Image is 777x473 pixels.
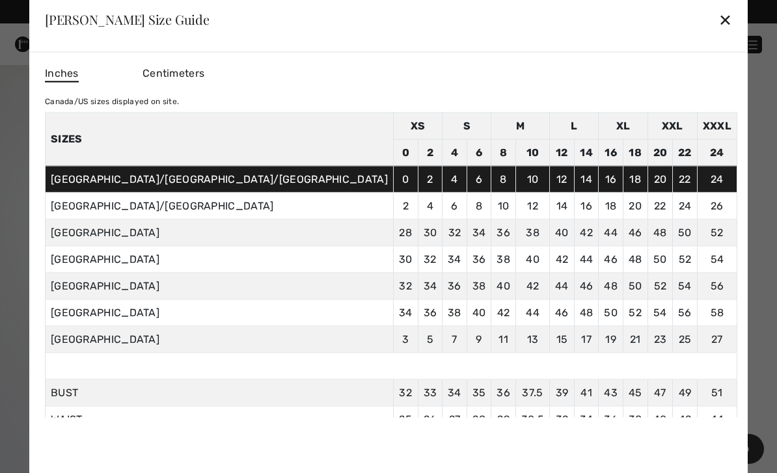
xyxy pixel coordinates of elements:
[443,139,467,166] td: 4
[623,299,647,326] td: 52
[443,273,467,299] td: 36
[467,193,491,219] td: 8
[599,273,623,299] td: 48
[522,386,543,398] span: 37.5
[497,412,510,425] span: 29
[491,246,516,273] td: 38
[393,273,418,299] td: 32
[673,219,698,246] td: 50
[697,273,737,299] td: 56
[550,139,575,166] td: 12
[599,246,623,273] td: 46
[599,219,623,246] td: 44
[629,412,642,425] span: 38
[393,219,418,246] td: 28
[623,326,647,353] td: 21
[697,139,737,166] td: 24
[515,193,549,219] td: 12
[491,166,516,193] td: 8
[443,326,467,353] td: 7
[673,273,698,299] td: 54
[623,273,647,299] td: 50
[550,273,575,299] td: 44
[647,246,673,273] td: 50
[515,139,549,166] td: 10
[491,219,516,246] td: 36
[574,193,599,219] td: 16
[467,166,491,193] td: 6
[399,386,412,398] span: 32
[393,326,418,353] td: 3
[697,219,737,246] td: 52
[472,412,485,425] span: 28
[580,386,592,398] span: 41
[647,193,673,219] td: 22
[491,326,516,353] td: 11
[443,193,467,219] td: 6
[673,246,698,273] td: 52
[515,326,549,353] td: 13
[45,95,737,107] div: Canada/US sizes displayed on site.
[515,246,549,273] td: 40
[491,139,516,166] td: 8
[574,219,599,246] td: 42
[449,412,461,425] span: 27
[45,246,393,273] td: [GEOGRAPHIC_DATA]
[697,166,737,193] td: 24
[654,386,666,398] span: 47
[472,386,486,398] span: 35
[599,193,623,219] td: 18
[556,386,569,398] span: 39
[393,193,418,219] td: 2
[418,299,443,326] td: 36
[574,166,599,193] td: 14
[647,299,673,326] td: 54
[580,412,593,425] span: 34
[45,299,393,326] td: [GEOGRAPHIC_DATA]
[399,412,412,425] span: 25
[623,166,647,193] td: 18
[718,6,732,33] div: ✕
[697,113,737,139] td: XXXL
[143,66,204,79] span: Centimeters
[550,166,575,193] td: 12
[697,326,737,353] td: 27
[467,219,491,246] td: 34
[629,386,642,398] span: 45
[574,273,599,299] td: 46
[393,113,442,139] td: XS
[604,412,618,425] span: 36
[45,326,393,353] td: [GEOGRAPHIC_DATA]
[604,386,618,398] span: 43
[443,113,491,139] td: S
[623,193,647,219] td: 20
[673,166,698,193] td: 22
[574,246,599,273] td: 44
[418,246,443,273] td: 32
[711,412,724,425] span: 44
[550,299,575,326] td: 46
[45,65,79,82] span: Inches
[45,273,393,299] td: [GEOGRAPHIC_DATA]
[653,412,667,425] span: 40
[467,299,491,326] td: 40
[599,139,623,166] td: 16
[45,379,393,406] td: BUST
[574,299,599,326] td: 48
[647,139,673,166] td: 20
[45,193,393,219] td: [GEOGRAPHIC_DATA]/[GEOGRAPHIC_DATA]
[623,219,647,246] td: 46
[418,273,443,299] td: 34
[491,299,516,326] td: 42
[574,139,599,166] td: 14
[697,193,737,219] td: 26
[521,412,544,425] span: 30.5
[556,412,569,425] span: 32
[393,299,418,326] td: 34
[599,326,623,353] td: 19
[418,166,443,193] td: 2
[550,219,575,246] td: 40
[697,299,737,326] td: 58
[599,113,647,139] td: XL
[45,406,393,433] td: WAIST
